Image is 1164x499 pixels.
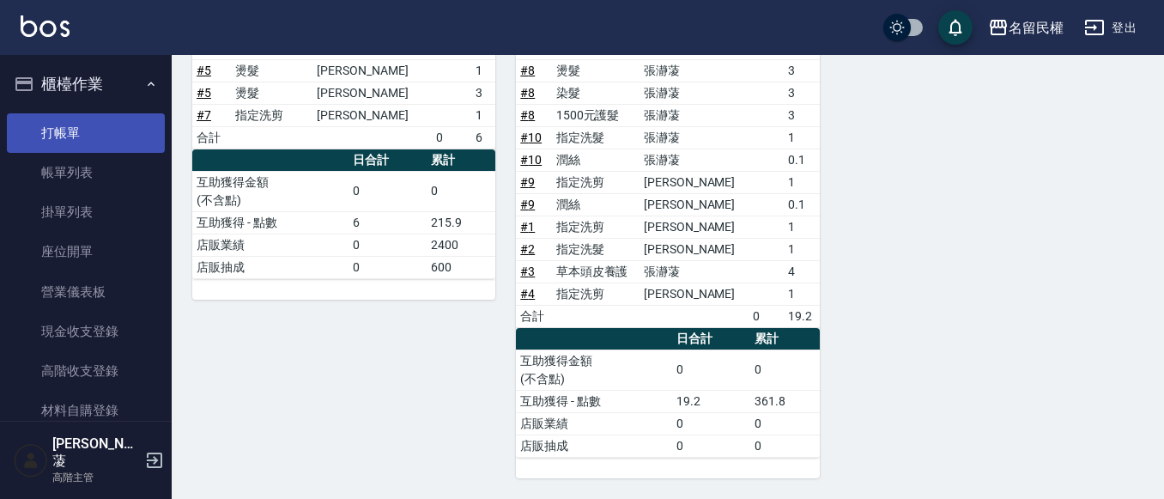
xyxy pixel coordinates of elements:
[52,470,140,485] p: 高階主管
[192,234,349,256] td: 店販業績
[192,126,231,149] td: 合計
[784,193,819,216] td: 0.1
[7,113,165,153] a: 打帳單
[21,15,70,37] img: Logo
[784,260,819,283] td: 4
[938,10,973,45] button: save
[981,10,1070,46] button: 名留民權
[552,260,640,283] td: 草本頭皮養護
[427,234,495,256] td: 2400
[784,305,819,327] td: 19.2
[312,82,432,104] td: [PERSON_NAME]
[672,390,750,412] td: 19.2
[552,59,640,82] td: 燙髮
[1077,12,1143,44] button: 登出
[192,211,349,234] td: 互助獲得 - 點數
[7,153,165,192] a: 帳單列表
[520,108,535,122] a: #8
[231,82,312,104] td: 燙髮
[349,149,427,172] th: 日合計
[552,126,640,149] td: 指定洗髮
[516,15,819,328] table: a dense table
[516,328,819,458] table: a dense table
[784,149,819,171] td: 0.1
[640,59,749,82] td: 張瀞蓤
[784,216,819,238] td: 1
[471,59,496,82] td: 1
[192,171,349,211] td: 互助獲得金額 (不含點)
[432,126,470,149] td: 0
[552,171,640,193] td: 指定洗剪
[516,305,551,327] td: 合計
[7,351,165,391] a: 高階收支登錄
[784,283,819,305] td: 1
[1009,17,1064,39] div: 名留民權
[552,283,640,305] td: 指定洗剪
[231,104,312,126] td: 指定洗剪
[520,64,535,77] a: #8
[552,216,640,238] td: 指定洗剪
[516,350,672,390] td: 互助獲得金額 (不含點)
[640,149,749,171] td: 張瀞蓤
[750,328,819,350] th: 累計
[640,216,749,238] td: [PERSON_NAME]
[784,59,819,82] td: 3
[192,149,495,279] table: a dense table
[640,260,749,283] td: 張瀞蓤
[520,175,535,189] a: #9
[349,256,427,278] td: 0
[192,15,495,149] table: a dense table
[750,435,819,457] td: 0
[552,149,640,171] td: 潤絲
[784,82,819,104] td: 3
[784,238,819,260] td: 1
[192,256,349,278] td: 店販抽成
[52,435,140,470] h5: [PERSON_NAME]蓤
[520,86,535,100] a: #8
[750,350,819,390] td: 0
[349,234,427,256] td: 0
[231,59,312,82] td: 燙髮
[520,287,535,301] a: #4
[640,238,749,260] td: [PERSON_NAME]
[640,193,749,216] td: [PERSON_NAME]
[520,198,535,211] a: #9
[7,272,165,312] a: 營業儀表板
[520,265,535,278] a: #3
[14,443,48,478] img: Person
[516,435,672,457] td: 店販抽成
[640,171,749,193] td: [PERSON_NAME]
[784,171,819,193] td: 1
[672,435,750,457] td: 0
[427,149,495,172] th: 累計
[516,390,672,412] td: 互助獲得 - 點數
[520,131,542,144] a: #10
[750,390,819,412] td: 361.8
[7,312,165,351] a: 現金收支登錄
[552,193,640,216] td: 潤絲
[520,242,535,256] a: #2
[7,62,165,106] button: 櫃檯作業
[7,232,165,271] a: 座位開單
[471,104,496,126] td: 1
[552,238,640,260] td: 指定洗髮
[552,104,640,126] td: 1500元護髮
[197,86,211,100] a: #5
[312,59,432,82] td: [PERSON_NAME]
[427,211,495,234] td: 215.9
[640,82,749,104] td: 張瀞蓤
[640,104,749,126] td: 張瀞蓤
[7,192,165,232] a: 掛單列表
[349,211,427,234] td: 6
[197,108,211,122] a: #7
[7,391,165,430] a: 材料自購登錄
[672,328,750,350] th: 日合計
[672,412,750,435] td: 0
[552,82,640,104] td: 染髮
[784,126,819,149] td: 1
[640,283,749,305] td: [PERSON_NAME]
[427,171,495,211] td: 0
[520,153,542,167] a: #10
[520,220,535,234] a: #1
[471,82,496,104] td: 3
